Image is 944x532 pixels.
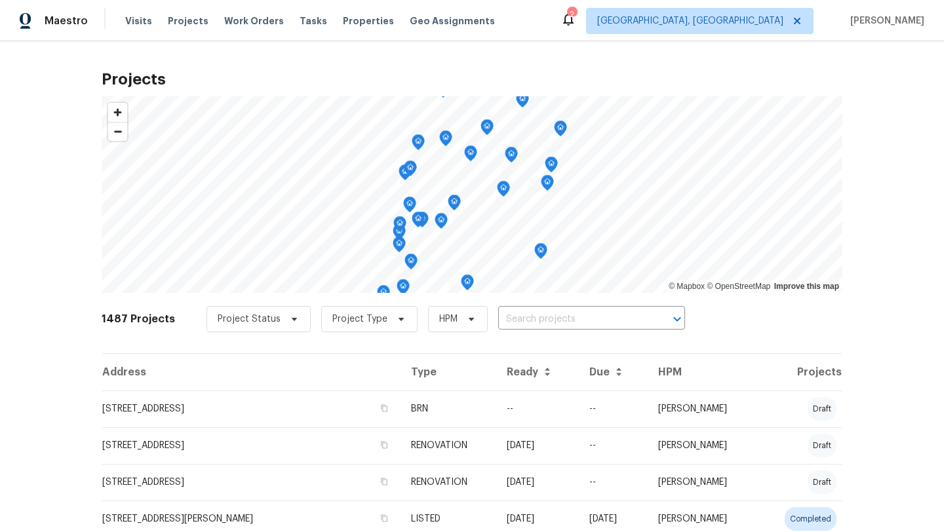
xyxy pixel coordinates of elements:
[404,161,417,181] div: Map marker
[378,476,390,487] button: Copy Address
[412,134,425,155] div: Map marker
[808,470,836,494] div: draft
[758,354,842,390] th: Projects
[496,354,579,390] th: Ready
[579,464,648,501] td: --
[393,224,406,244] div: Map marker
[496,427,579,464] td: Acq COE 2025-09-05T00:00:00.000Z
[435,213,448,233] div: Map marker
[404,254,418,274] div: Map marker
[448,195,461,215] div: Map marker
[108,103,127,122] button: Zoom in
[102,427,401,464] td: [STREET_ADDRESS]
[496,390,579,427] td: --
[534,243,547,263] div: Map marker
[399,164,412,185] div: Map marker
[102,73,842,86] h2: Projects
[168,14,208,28] span: Projects
[401,354,496,390] th: Type
[579,354,648,390] th: Due
[496,464,579,501] td: Acq COE 2025-09-17T00:00:00.000Z
[439,313,458,326] span: HPM
[439,130,452,151] div: Map marker
[648,354,758,390] th: HPM
[648,464,758,501] td: [PERSON_NAME]
[668,310,686,328] button: Open
[403,197,416,217] div: Map marker
[410,14,495,28] span: Geo Assignments
[497,181,510,201] div: Map marker
[218,313,281,326] span: Project Status
[401,464,496,501] td: RENOVATION
[332,313,387,326] span: Project Type
[785,507,836,531] div: completed
[401,427,496,464] td: RENOVATION
[108,122,127,141] button: Zoom out
[567,8,576,21] div: 2
[224,14,284,28] span: Work Orders
[669,282,705,291] a: Mapbox
[481,119,494,140] div: Map marker
[393,216,406,237] div: Map marker
[343,14,394,28] span: Properties
[774,282,839,291] a: Improve this map
[378,512,390,524] button: Copy Address
[393,237,406,257] div: Map marker
[108,123,127,141] span: Zoom out
[545,157,558,177] div: Map marker
[597,14,783,28] span: [GEOGRAPHIC_DATA], [GEOGRAPHIC_DATA]
[378,402,390,414] button: Copy Address
[102,313,175,326] h2: 1487 Projects
[461,275,474,295] div: Map marker
[464,145,477,166] div: Map marker
[579,427,648,464] td: --
[102,354,401,390] th: Address
[845,14,924,28] span: [PERSON_NAME]
[300,16,327,26] span: Tasks
[377,285,390,305] div: Map marker
[102,464,401,501] td: [STREET_ADDRESS]
[125,14,152,28] span: Visits
[541,175,554,195] div: Map marker
[648,427,758,464] td: [PERSON_NAME]
[707,282,770,291] a: OpenStreetMap
[808,397,836,421] div: draft
[648,390,758,427] td: [PERSON_NAME]
[45,14,88,28] span: Maestro
[102,390,401,427] td: [STREET_ADDRESS]
[579,390,648,427] td: Resale COE 2025-08-12T00:00:00.000Z
[102,96,842,293] canvas: Map
[516,92,529,112] div: Map marker
[505,147,518,167] div: Map marker
[808,434,836,457] div: draft
[397,279,410,299] div: Map marker
[378,439,390,451] button: Copy Address
[412,212,425,232] div: Map marker
[401,390,496,427] td: BRN
[498,309,648,330] input: Search projects
[554,121,567,141] div: Map marker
